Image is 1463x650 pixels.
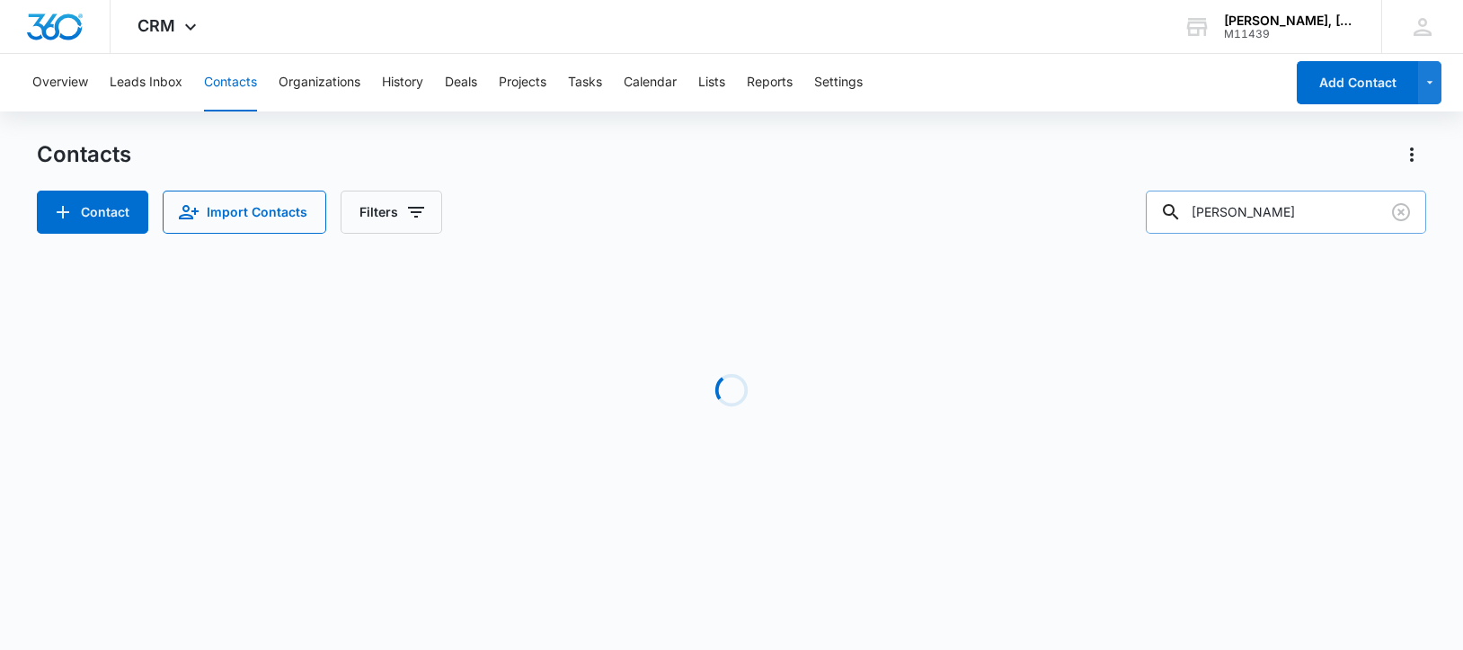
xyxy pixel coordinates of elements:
[382,54,423,111] button: History
[32,54,88,111] button: Overview
[568,54,602,111] button: Tasks
[747,54,793,111] button: Reports
[624,54,677,111] button: Calendar
[1224,13,1355,28] div: account name
[37,141,131,168] h1: Contacts
[1397,140,1426,169] button: Actions
[1297,61,1418,104] button: Add Contact
[445,54,477,111] button: Deals
[137,16,175,35] span: CRM
[1224,28,1355,40] div: account id
[110,54,182,111] button: Leads Inbox
[341,191,442,234] button: Filters
[1146,191,1426,234] input: Search Contacts
[37,191,148,234] button: Add Contact
[1387,198,1415,227] button: Clear
[279,54,360,111] button: Organizations
[499,54,546,111] button: Projects
[698,54,725,111] button: Lists
[204,54,257,111] button: Contacts
[814,54,863,111] button: Settings
[163,191,326,234] button: Import Contacts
